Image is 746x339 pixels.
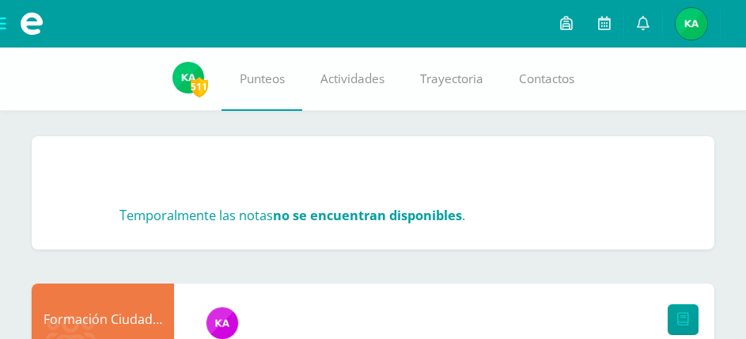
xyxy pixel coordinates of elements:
img: e8e4fd78d3a5517432ec64b3f1f42d4b.png [172,62,204,93]
img: bee4affa6473aeaf057711ec23146b4f.png [206,307,238,339]
a: Contactos [501,48,592,111]
span: Contactos [519,70,574,87]
a: Actividades [302,48,402,111]
strong: no se encuentran disponibles [273,207,462,224]
span: 511 [191,77,208,97]
span: Punteos [240,70,285,87]
a: Punteos [222,48,302,111]
span: Actividades [320,70,384,87]
a: Trayectoria [402,48,501,111]
img: e8e4fd78d3a5517432ec64b3f1f42d4b.png [676,8,707,40]
h3: Temporalmente las notas . [119,207,465,224]
span: Trayectoria [420,70,483,87]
